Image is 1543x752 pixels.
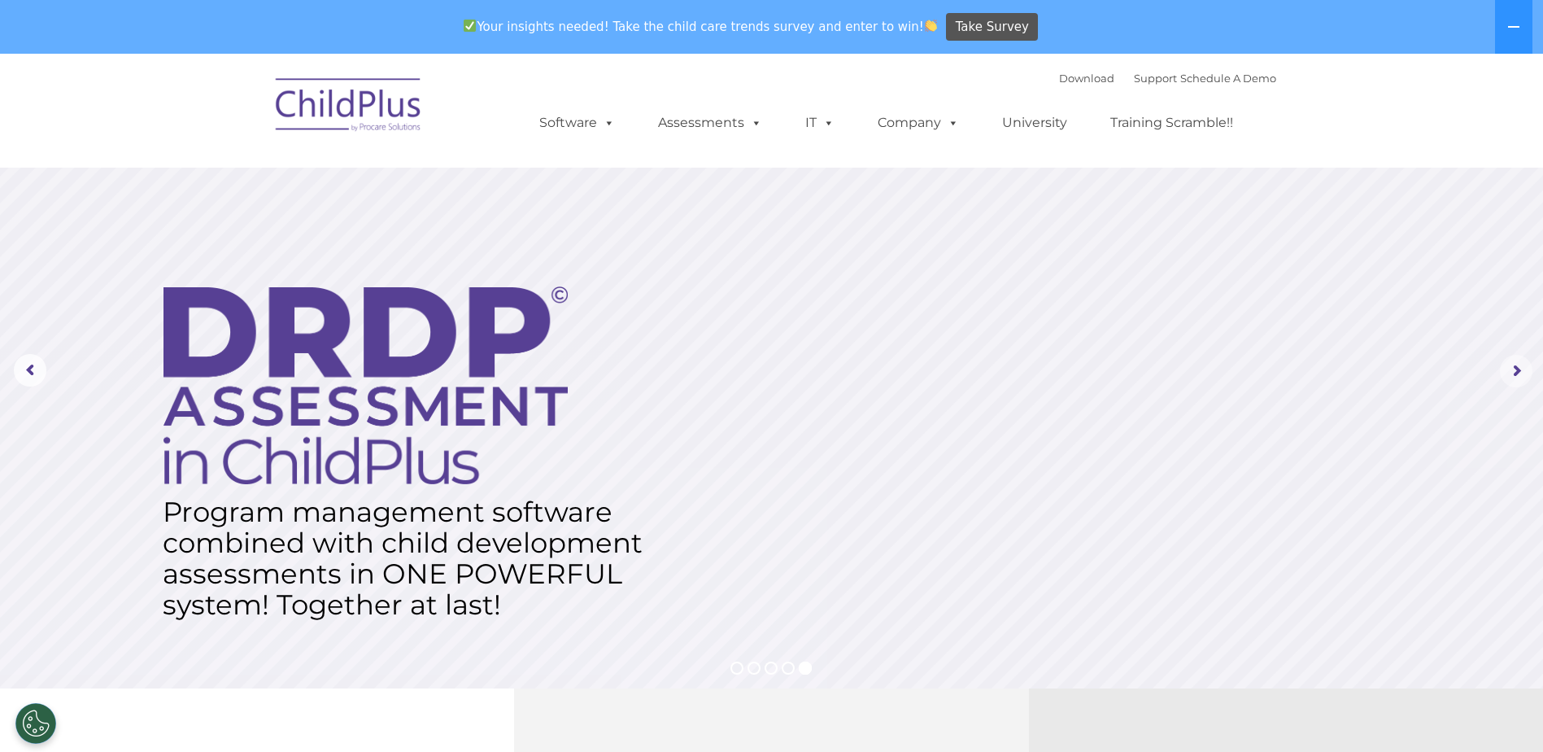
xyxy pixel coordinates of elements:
a: Schedule A Demo [1180,72,1276,85]
a: University [986,107,1083,139]
a: Training Scramble!! [1094,107,1249,139]
span: Last name [226,107,276,120]
a: IT [789,107,851,139]
font: | [1059,72,1276,85]
a: Assessments [642,107,778,139]
span: Your insights needed! Take the child care trends survey and enter to win! [457,11,944,42]
span: Take Survey [956,13,1029,42]
img: 👏 [925,20,937,32]
a: Support [1134,72,1177,85]
a: Download [1059,72,1114,85]
img: ChildPlus by Procare Solutions [268,67,430,148]
span: Phone number [226,174,295,186]
img: DRDP Assessment in ChildPlus [163,286,568,484]
rs-layer: Program management software combined with child development assessments in ONE POWERFUL system! T... [163,496,656,620]
img: ✅ [464,20,476,32]
a: Company [861,107,975,139]
button: Cookies Settings [15,703,56,744]
a: Software [523,107,631,139]
a: Take Survey [946,13,1038,42]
